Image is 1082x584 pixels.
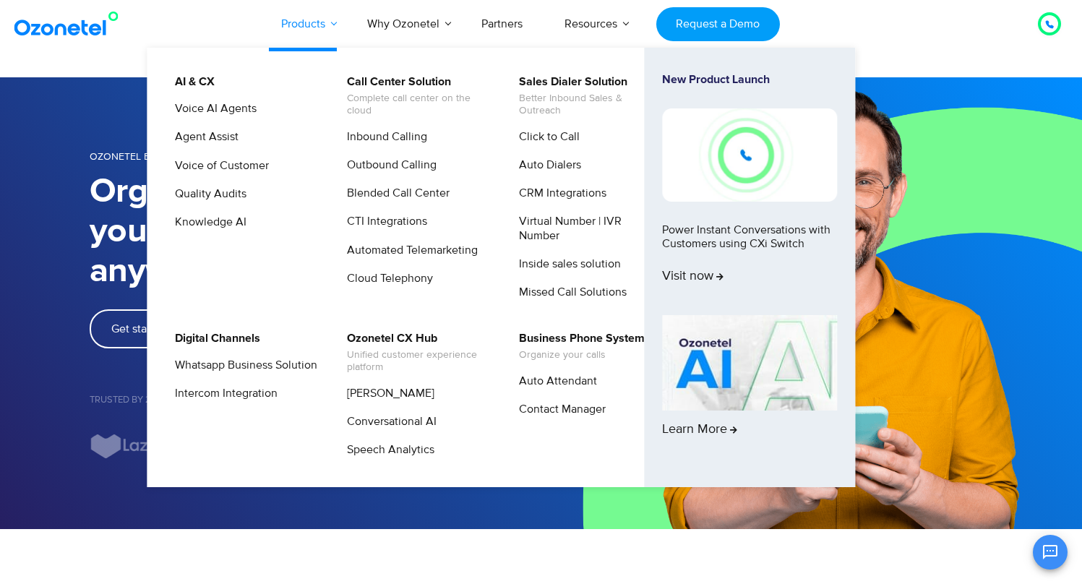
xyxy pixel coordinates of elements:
a: Auto Dialers [510,156,583,174]
a: Conversational AI [338,413,439,431]
div: Image Carousel [90,434,541,459]
a: Speech Analytics [338,441,437,459]
a: Cloud Telephony [338,270,435,288]
h5: Trusted by 2500+ Businesses [90,395,541,405]
span: Better Inbound Sales & Outreach [519,93,661,117]
span: Organize your calls [519,349,645,361]
img: Lazada [90,434,181,459]
h1: Organize and manage your calls from anywhere in the world. [90,172,541,291]
a: Call Center SolutionComplete call center on the cloud [338,73,491,119]
a: Agent Assist [166,128,241,146]
a: Automated Telemarketing [338,241,480,259]
span: Unified customer experience platform [347,349,489,374]
a: Contact Manager [510,400,608,418]
a: CRM Integrations [510,184,609,202]
a: Voice of Customer [166,157,271,175]
a: Virtual Number | IVR Number [510,212,664,244]
a: Inside sales solution [510,255,623,273]
a: Learn More [662,315,837,463]
a: Get started [90,309,189,348]
a: Click to Call [510,128,582,146]
a: Auto Attendant [510,372,599,390]
button: Open chat [1033,535,1068,570]
a: Missed Call Solutions [510,283,629,301]
span: Visit now [662,269,724,285]
span: OZONETEL BUSINESS PHONE SYSTEM [90,150,267,163]
a: Inbound Calling [338,128,429,146]
span: Learn More [662,422,737,438]
a: Intercom Integration [166,385,280,403]
a: Sales Dialer SolutionBetter Inbound Sales & Outreach [510,73,664,119]
img: AI [662,315,837,411]
a: Request a Demo [656,7,780,41]
a: Outbound Calling [338,156,439,174]
a: AI & CX [166,73,217,91]
a: Voice AI Agents [166,100,259,118]
span: Get started [111,323,167,335]
a: Business Phone SystemOrganize your calls [510,330,647,364]
span: Complete call center on the cloud [347,93,489,117]
a: Ozonetel CX HubUnified customer experience platform [338,330,491,376]
a: Quality Audits [166,185,249,203]
a: Whatsapp Business Solution [166,356,319,374]
div: 6 / 7 [90,434,181,459]
a: New Product LaunchPower Instant Conversations with Customers using CXi SwitchVisit now [662,73,837,309]
a: [PERSON_NAME] [338,385,437,403]
a: Blended Call Center [338,184,452,202]
img: New-Project-17.png [662,108,837,201]
a: CTI Integrations [338,212,429,231]
a: Knowledge AI [166,213,249,231]
a: Digital Channels [166,330,262,348]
